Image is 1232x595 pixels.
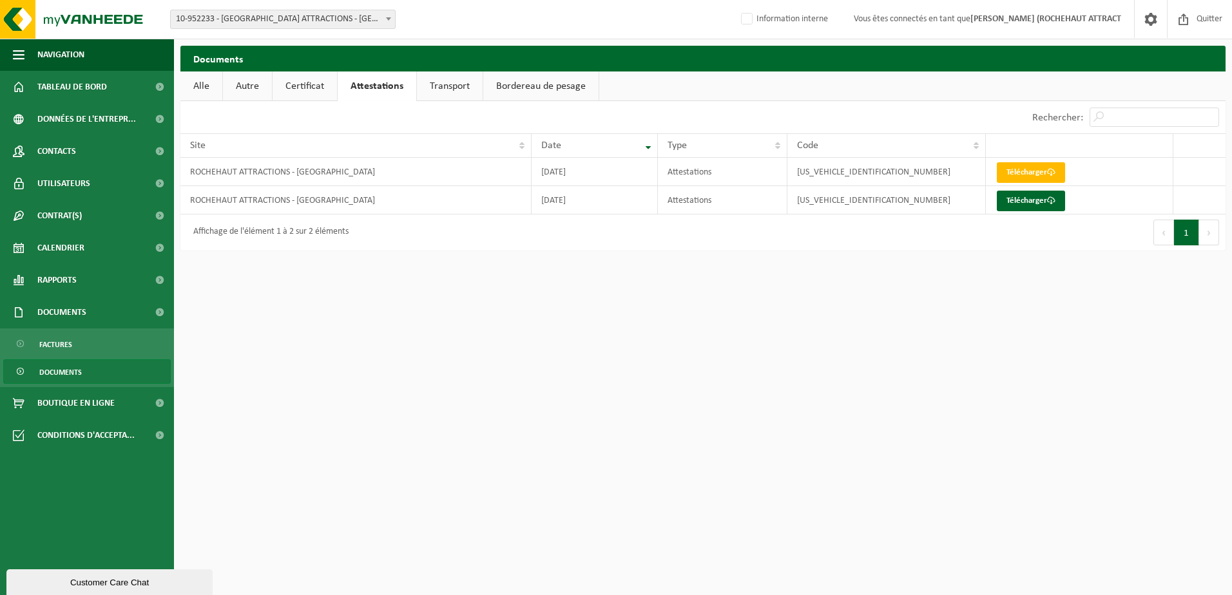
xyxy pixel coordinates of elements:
[187,221,349,244] div: Affichage de l'élément 1 à 2 sur 2 éléments
[532,186,658,214] td: [DATE]
[541,140,561,151] span: Date
[39,360,82,384] span: Documents
[997,162,1065,183] a: Télécharger
[37,232,84,264] span: Calendrier
[37,200,82,232] span: Contrat(s)
[668,140,687,151] span: Type
[483,71,599,101] a: Bordereau de pesage
[338,71,416,101] a: Attestations
[1032,113,1083,123] label: Rechercher:
[37,71,107,103] span: Tableau de bord
[180,186,532,214] td: ROCHEHAUT ATTRACTIONS - [GEOGRAPHIC_DATA]
[6,567,215,595] iframe: chat widget
[170,10,396,29] span: 10-952233 - ROCHEHAUT ATTRACTIONS - ROCHEHAUT
[738,10,828,29] label: Information interne
[3,332,171,356] a: Factures
[797,140,818,151] span: Code
[223,71,272,101] a: Autre
[37,39,84,71] span: Navigation
[37,103,136,135] span: Données de l'entrepr...
[417,71,483,101] a: Transport
[787,186,986,214] td: [US_VEHICLE_IDENTIFICATION_NUMBER]
[273,71,337,101] a: Certificat
[37,167,90,200] span: Utilisateurs
[171,10,395,28] span: 10-952233 - ROCHEHAUT ATTRACTIONS - ROCHEHAUT
[997,191,1065,211] a: Télécharger
[532,158,658,186] td: [DATE]
[1153,220,1174,245] button: Previous
[37,419,135,451] span: Conditions d'accepta...
[787,158,986,186] td: [US_VEHICLE_IDENTIFICATION_NUMBER]
[1174,220,1199,245] button: 1
[3,359,171,384] a: Documents
[658,158,787,186] td: Attestations
[970,14,1121,24] strong: [PERSON_NAME] (ROCHEHAUT ATTRACT
[39,332,72,357] span: Factures
[180,46,1226,71] h2: Documents
[190,140,206,151] span: Site
[180,158,532,186] td: ROCHEHAUT ATTRACTIONS - [GEOGRAPHIC_DATA]
[37,264,77,296] span: Rapports
[37,135,76,167] span: Contacts
[180,71,222,101] a: Alle
[1199,220,1219,245] button: Next
[658,186,787,214] td: Attestations
[37,387,115,419] span: Boutique en ligne
[37,296,86,328] span: Documents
